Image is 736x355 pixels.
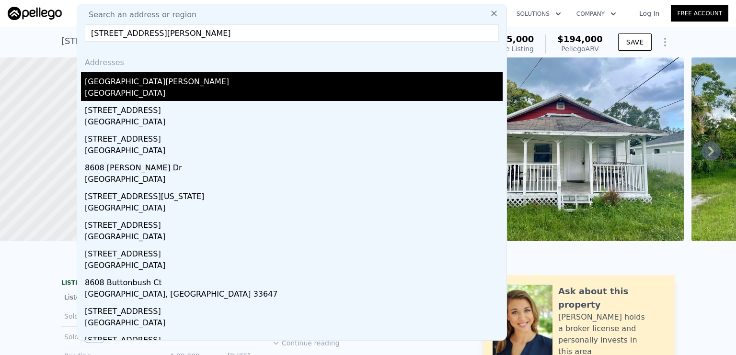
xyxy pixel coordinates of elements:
[489,34,534,44] span: $145,000
[85,288,503,302] div: [GEOGRAPHIC_DATA], [GEOGRAPHIC_DATA] 33647
[85,302,503,317] div: [STREET_ADDRESS]
[671,5,728,22] a: Free Account
[438,57,684,241] img: Sale: 167536503 Parcel: 31356611
[61,34,319,48] div: [STREET_ADDRESS][PERSON_NAME] , Auburndale , FL 33823
[489,45,534,53] span: Active Listing
[618,33,652,51] button: SAVE
[85,24,499,42] input: Enter an address, city, region, neighborhood or zip code
[509,5,569,22] button: Solutions
[81,9,196,21] span: Search an address or region
[85,145,503,158] div: [GEOGRAPHIC_DATA]
[64,310,149,322] div: Sold
[85,158,503,174] div: 8608 [PERSON_NAME] Dr
[85,116,503,130] div: [GEOGRAPHIC_DATA]
[85,231,503,244] div: [GEOGRAPHIC_DATA]
[85,174,503,187] div: [GEOGRAPHIC_DATA]
[85,244,503,260] div: [STREET_ADDRESS]
[85,72,503,88] div: [GEOGRAPHIC_DATA][PERSON_NAME]
[85,88,503,101] div: [GEOGRAPHIC_DATA]
[8,7,62,20] img: Pellego
[85,260,503,273] div: [GEOGRAPHIC_DATA]
[558,285,665,311] div: Ask about this property
[85,317,503,331] div: [GEOGRAPHIC_DATA]
[272,338,340,348] button: Continue reading
[85,216,503,231] div: [STREET_ADDRESS]
[557,44,603,54] div: Pellego ARV
[85,187,503,202] div: [STREET_ADDRESS][US_STATE]
[61,279,253,288] div: LISTING & SALE HISTORY
[64,331,149,343] div: Sold
[85,101,503,116] div: [STREET_ADDRESS]
[557,34,603,44] span: $194,000
[569,5,624,22] button: Company
[655,33,675,52] button: Show Options
[85,202,503,216] div: [GEOGRAPHIC_DATA]
[64,292,149,302] div: Listed
[628,9,671,18] a: Log In
[85,331,503,346] div: [STREET_ADDRESS]
[85,130,503,145] div: [STREET_ADDRESS]
[81,49,503,72] div: Addresses
[85,273,503,288] div: 8608 Buttonbush Ct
